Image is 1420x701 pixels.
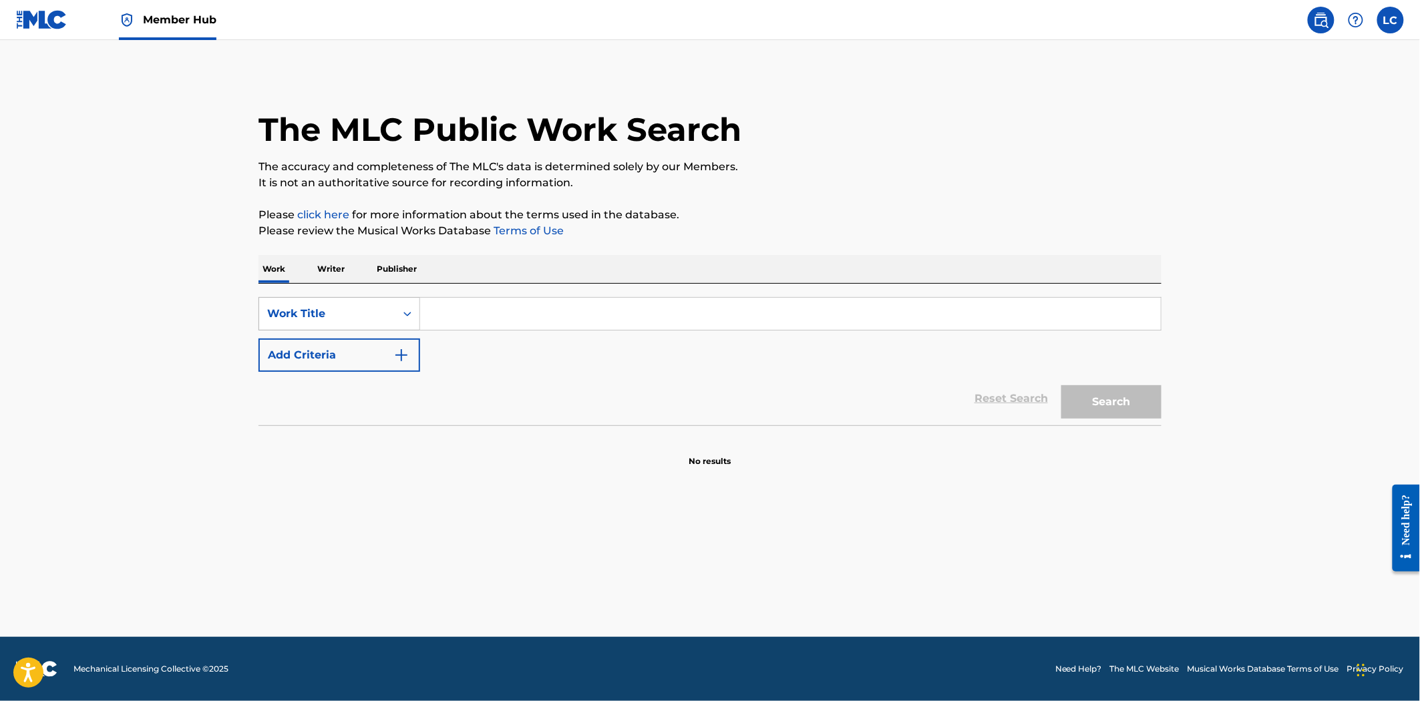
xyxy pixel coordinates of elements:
[1110,663,1180,675] a: The MLC Website
[143,12,216,27] span: Member Hub
[1353,637,1420,701] iframe: Chat Widget
[373,255,421,283] p: Publisher
[1357,650,1365,690] div: Drag
[1343,7,1369,33] div: Help
[73,663,228,675] span: Mechanical Licensing Collective © 2025
[258,175,1162,191] p: It is not an authoritative source for recording information.
[491,224,564,237] a: Terms of Use
[1313,12,1329,28] img: search
[258,207,1162,223] p: Please for more information about the terms used in the database.
[258,297,1162,425] form: Search Form
[1188,663,1339,675] a: Musical Works Database Terms of Use
[1383,475,1420,582] iframe: Resource Center
[297,208,349,221] a: click here
[258,338,420,372] button: Add Criteria
[1308,7,1335,33] a: Public Search
[267,306,387,322] div: Work Title
[1348,12,1364,28] img: help
[119,12,135,28] img: Top Rightsholder
[258,109,741,150] h1: The MLC Public Work Search
[393,347,409,363] img: 9d2ae6d4665cec9f34b9.svg
[258,223,1162,239] p: Please review the Musical Works Database
[16,10,67,29] img: MLC Logo
[258,255,289,283] p: Work
[1347,663,1404,675] a: Privacy Policy
[313,255,349,283] p: Writer
[258,159,1162,175] p: The accuracy and completeness of The MLC's data is determined solely by our Members.
[1055,663,1102,675] a: Need Help?
[16,661,57,677] img: logo
[1377,7,1404,33] div: User Menu
[689,439,731,467] p: No results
